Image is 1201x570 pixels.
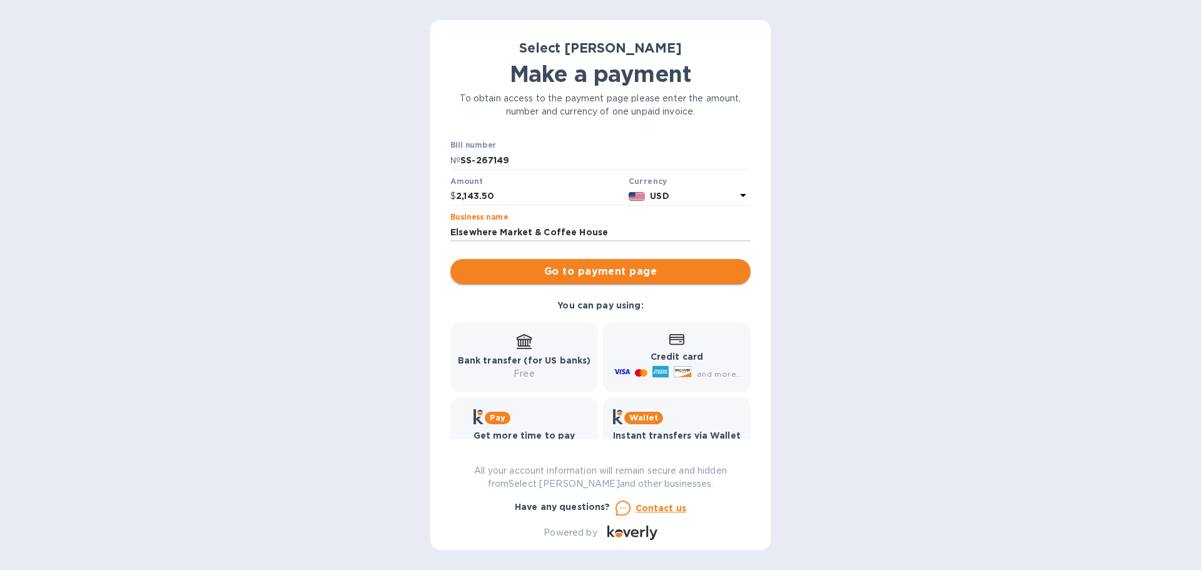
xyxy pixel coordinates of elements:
[450,92,751,118] p: To obtain access to the payment page please enter the amount, number and currency of one unpaid i...
[629,192,646,201] img: USD
[450,259,751,284] button: Go to payment page
[458,367,591,380] p: Free
[458,355,591,365] b: Bank transfer (for US banks)
[450,178,482,185] label: Amount
[460,151,751,170] input: Enter bill number
[450,190,456,203] p: $
[450,214,508,221] label: Business name
[636,503,687,513] u: Contact us
[519,40,682,56] b: Select [PERSON_NAME]
[450,464,751,491] p: All your account information will remain secure and hidden from Select [PERSON_NAME] and other bu...
[629,413,658,422] b: Wallet
[450,223,751,242] input: Enter business name
[515,502,611,512] b: Have any questions?
[450,142,495,150] label: Bill number
[651,352,703,362] b: Credit card
[490,413,505,422] b: Pay
[460,264,741,279] span: Go to payment page
[474,430,575,440] b: Get more time to pay
[557,300,643,310] b: You can pay using:
[450,154,460,167] p: №
[456,187,624,206] input: 0.00
[544,526,597,539] p: Powered by
[450,61,751,87] h1: Make a payment
[629,176,667,186] b: Currency
[697,369,742,379] span: and more...
[650,191,669,201] b: USD
[613,430,741,440] b: Instant transfers via Wallet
